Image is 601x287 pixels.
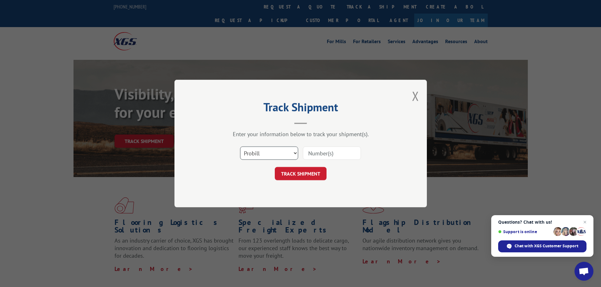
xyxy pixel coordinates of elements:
[206,103,395,115] h2: Track Shipment
[412,88,419,104] button: Close modal
[574,262,593,281] a: Open chat
[498,229,551,234] span: Support is online
[206,130,395,138] div: Enter your information below to track your shipment(s).
[303,146,361,160] input: Number(s)
[498,220,586,225] span: Questions? Chat with us!
[275,167,327,180] button: TRACK SHIPMENT
[515,243,578,249] span: Chat with XGS Customer Support
[498,240,586,252] span: Chat with XGS Customer Support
